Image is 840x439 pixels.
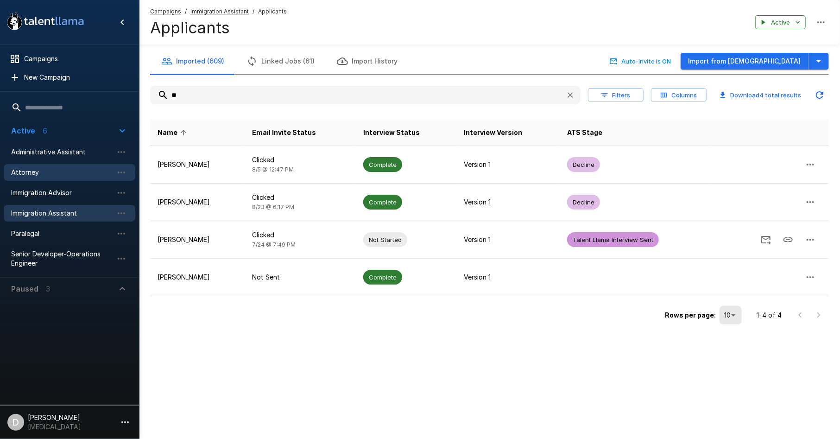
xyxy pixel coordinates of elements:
[588,88,644,102] button: Filters
[714,88,807,102] button: Download4 total results
[464,127,522,138] span: Interview Version
[150,18,287,38] h4: Applicants
[464,160,552,169] p: Version 1
[158,273,237,282] p: [PERSON_NAME]
[567,160,600,169] span: Decline
[651,88,707,102] button: Columns
[158,235,237,244] p: [PERSON_NAME]
[363,235,407,244] span: Not Started
[252,127,316,138] span: Email Invite Status
[464,235,552,244] p: Version 1
[777,235,799,243] span: Copy Interview Link
[150,48,235,74] button: Imported (609)
[253,7,254,16] span: /
[464,273,552,282] p: Version 1
[158,160,237,169] p: [PERSON_NAME]
[567,235,659,244] span: Talent Llama Interview Sent
[464,197,552,207] p: Version 1
[252,230,348,240] p: Clicked
[363,160,402,169] span: Complete
[681,53,808,70] button: Import from [DEMOGRAPHIC_DATA]
[608,54,673,69] button: Auto-Invite is ON
[158,127,189,138] span: Name
[185,7,187,16] span: /
[252,273,348,282] p: Not Sent
[258,7,287,16] span: Applicants
[252,204,294,210] span: 8/23 @ 6:17 PM
[158,197,237,207] p: [PERSON_NAME]
[757,311,782,320] p: 1–4 of 4
[252,155,348,165] p: Clicked
[190,8,249,15] u: Immigration Assistant
[567,198,600,207] span: Decline
[235,48,326,74] button: Linked Jobs (61)
[252,166,294,173] span: 8/5 @ 12:47 PM
[363,127,420,138] span: Interview Status
[363,273,402,282] span: Complete
[363,198,402,207] span: Complete
[720,306,742,324] div: 10
[567,127,602,138] span: ATS Stage
[252,241,296,248] span: 7/24 @ 7:49 PM
[150,8,181,15] u: Campaigns
[755,15,806,30] button: Active
[665,311,716,320] p: Rows per page:
[252,193,348,202] p: Clicked
[810,86,829,104] button: Updated Today - 4:04 PM
[755,235,777,243] span: Send Invitation
[326,48,409,74] button: Import History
